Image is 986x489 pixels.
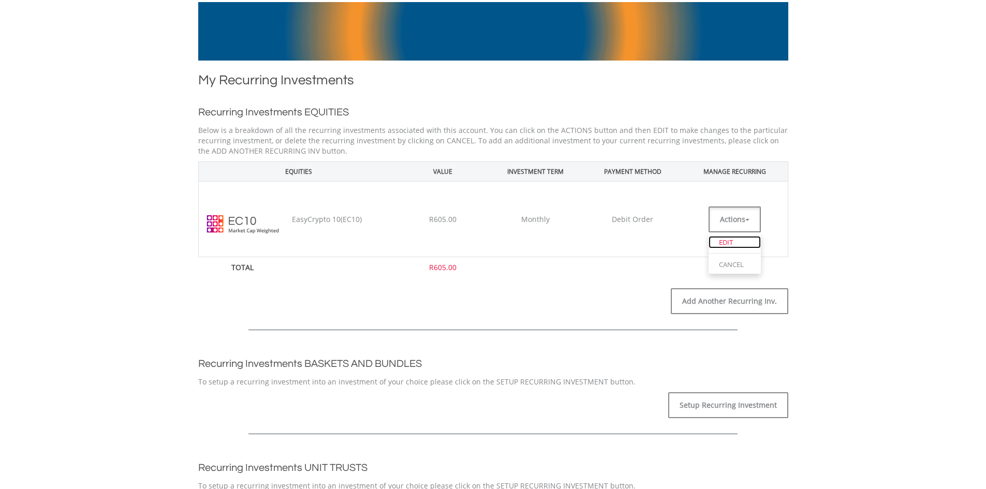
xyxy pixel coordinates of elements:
[487,182,584,257] td: Monthly
[198,105,788,120] h2: Recurring Investments EQUITIES
[198,460,788,476] h2: Recurring Investments UNIT TRUSTS
[198,356,788,372] h2: Recurring Investments BASKETS AND BUNDLES
[584,182,682,257] td: Debit Order
[198,2,788,61] img: EasyMortage Promotion Banner
[709,236,761,249] a: EDIT
[287,182,399,257] td: EasyCrypto 10(EC10)
[429,262,457,272] span: R605.00
[429,214,457,224] span: R605.00
[709,258,761,271] a: CANCEL
[198,125,788,156] p: Below is a breakdown of all the recurring investments associated with this account. You can click...
[487,161,584,181] th: INVESTMENT TERM
[204,197,282,251] img: EC10.EC.EC10.png
[198,377,788,387] p: To setup a recurring investment into an investment of your choice please click on the SETUP RECUR...
[198,257,287,278] th: TOTAL
[668,392,788,418] a: Setup Recurring Investment
[682,161,788,181] th: MANAGE RECURRING
[399,161,487,181] th: VALUE
[671,288,788,314] a: Add Another Recurring Inv.
[584,161,682,181] th: PAYMENT METHOD
[198,71,788,94] h1: My Recurring Investments
[198,161,399,181] th: EQUITIES
[709,206,761,232] button: Actions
